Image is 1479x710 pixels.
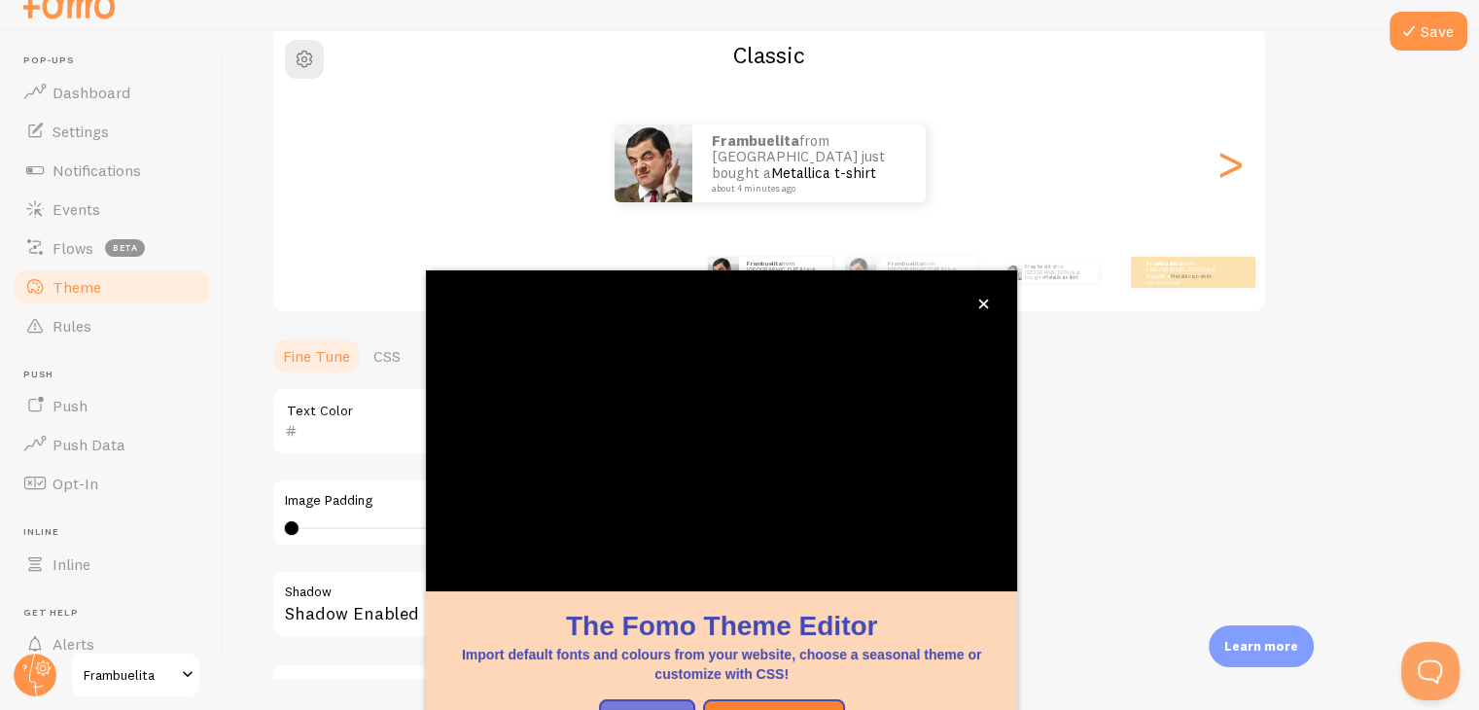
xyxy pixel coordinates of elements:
[84,663,176,687] span: Frambuelita
[53,83,130,102] span: Dashboard
[1209,625,1314,667] div: Learn more
[362,337,412,375] a: CSS
[105,239,145,257] span: beta
[12,151,212,190] a: Notifications
[712,184,900,194] small: about 4 minutes ago
[708,257,739,288] img: Fomo
[12,73,212,112] a: Dashboard
[271,337,362,375] a: Fine Tune
[23,607,212,620] span: Get Help
[12,624,212,663] a: Alerts
[615,124,692,202] img: Fomo
[1218,93,1242,233] div: Next slide
[712,131,799,150] strong: Frambuelita
[449,607,994,645] h1: The Fomo Theme Editor
[1044,274,1077,280] a: Metallica t-shirt
[1146,280,1222,284] small: about 4 minutes ago
[1146,260,1224,284] p: from [GEOGRAPHIC_DATA] just bought a
[1390,12,1467,51] button: Save
[271,570,855,641] div: Shadow Enabled
[888,260,923,267] strong: Frambuelita
[12,464,212,503] a: Opt-In
[747,260,825,284] p: from [GEOGRAPHIC_DATA] just bought a
[1025,264,1054,269] strong: Frambuelita
[1025,262,1090,283] p: from [GEOGRAPHIC_DATA] just bought a
[53,474,98,493] span: Opt-In
[12,190,212,229] a: Events
[53,238,93,258] span: Flows
[70,652,201,698] a: Frambuelita
[53,160,141,180] span: Notifications
[53,554,90,574] span: Inline
[23,526,212,539] span: Inline
[747,260,782,267] strong: Frambuelita
[12,229,212,267] a: Flows beta
[12,112,212,151] a: Settings
[12,267,212,306] a: Theme
[23,369,212,381] span: Push
[53,396,88,415] span: Push
[1401,642,1460,700] iframe: Help Scout Beacon - Open
[12,425,212,464] a: Push Data
[1224,637,1298,656] p: Learn more
[449,645,994,684] p: Import default fonts and colours from your website, choose a seasonal theme or customize with CSS!
[12,386,212,425] a: Push
[12,545,212,584] a: Inline
[273,40,1265,70] h2: Classic
[53,122,109,141] span: Settings
[53,277,101,297] span: Theme
[1170,272,1212,280] a: Metallica t-shirt
[771,163,876,182] a: Metallica t-shirt
[712,133,906,194] p: from [GEOGRAPHIC_DATA] just bought a
[53,435,125,454] span: Push Data
[973,294,994,314] button: close,
[845,257,876,288] img: Fomo
[53,199,100,219] span: Events
[12,306,212,345] a: Rules
[888,260,969,284] p: from [GEOGRAPHIC_DATA] just bought a
[53,634,94,654] span: Alerts
[53,316,91,336] span: Rules
[1005,265,1021,280] img: Fomo
[1146,260,1181,267] strong: Frambuelita
[23,54,212,67] span: Pop-ups
[285,492,841,510] label: Image Padding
